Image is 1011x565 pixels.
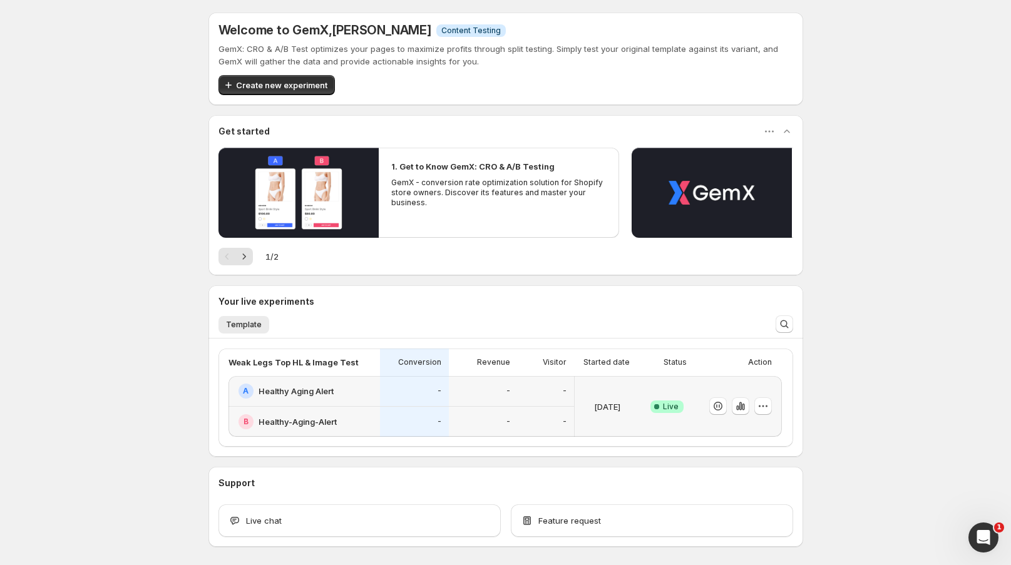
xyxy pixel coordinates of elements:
h2: Healthy-Aging-Alert [259,415,337,428]
h3: Get started [218,125,270,138]
p: GemX: CRO & A/B Test optimizes your pages to maximize profits through split testing. Simply test ... [218,43,793,68]
h2: A [243,386,249,396]
span: 1 / 2 [265,250,279,263]
p: - [506,386,510,396]
p: Visitor [543,357,567,367]
p: Action [748,357,772,367]
p: - [563,386,567,396]
button: Next [235,248,253,265]
span: 1 [994,522,1004,532]
p: - [438,386,441,396]
h3: Your live experiments [218,295,314,308]
p: GemX - conversion rate optimization solution for Shopify store owners. Discover its features and ... [391,178,607,208]
span: Live chat [246,514,282,527]
button: Play video [632,148,792,238]
span: Live [663,402,679,412]
nav: Pagination [218,248,253,265]
p: Conversion [398,357,441,367]
button: Create new experiment [218,75,335,95]
p: - [563,417,567,427]
h2: Healthy Aging Alert [259,385,334,397]
h3: Support [218,477,255,489]
h2: 1. Get to Know GemX: CRO & A/B Testing [391,160,555,173]
p: [DATE] [594,400,620,413]
iframe: Intercom live chat [968,522,998,552]
h5: Welcome to GemX [218,23,431,38]
p: - [438,417,441,427]
span: Feature request [538,514,601,527]
span: Create new experiment [236,79,327,91]
p: Weak Legs Top HL & Image Test [228,356,359,369]
p: Started date [583,357,630,367]
span: Template [226,320,262,330]
span: Content Testing [441,26,501,36]
button: Search and filter results [776,315,793,333]
p: Status [664,357,687,367]
p: Revenue [477,357,510,367]
h2: B [244,417,249,427]
p: - [506,417,510,427]
span: , [PERSON_NAME] [329,23,431,38]
button: Play video [218,148,379,238]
